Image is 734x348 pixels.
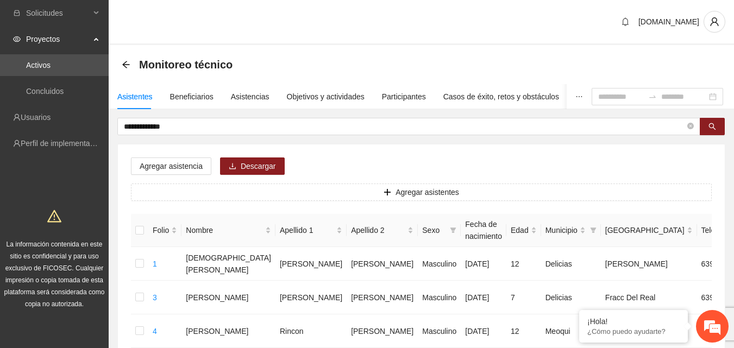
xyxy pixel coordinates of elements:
[229,162,236,171] span: download
[220,157,285,175] button: downloadDescargar
[275,281,347,314] td: [PERSON_NAME]
[26,61,51,69] a: Activos
[122,60,130,69] span: arrow-left
[605,224,685,236] span: [GEOGRAPHIC_DATA]
[131,184,712,201] button: plusAgregar asistentes
[567,84,592,109] button: ellipsis
[587,317,680,326] div: ¡Hola!
[541,314,601,348] td: Meoqui
[617,17,633,26] span: bell
[131,157,211,175] button: Agregar asistencia
[511,224,529,236] span: Edad
[617,13,634,30] button: bell
[506,247,541,281] td: 12
[648,92,657,101] span: to
[122,60,130,69] div: Back
[708,123,716,131] span: search
[280,224,334,236] span: Apellido 1
[26,28,90,50] span: Proyectos
[351,224,405,236] span: Apellido 2
[287,91,365,103] div: Objetivos y actividades
[638,17,699,26] span: [DOMAIN_NAME]
[241,160,276,172] span: Descargar
[384,188,391,197] span: plus
[13,9,21,17] span: inbox
[21,113,51,122] a: Usuarios
[170,91,214,103] div: Beneficiarios
[382,91,426,103] div: Participantes
[186,224,263,236] span: Nombre
[139,56,233,73] span: Monitoreo técnico
[153,327,157,336] a: 4
[275,214,347,247] th: Apellido 1
[275,247,347,281] td: [PERSON_NAME]
[461,247,506,281] td: [DATE]
[443,91,559,103] div: Casos de éxito, retos y obstáculos
[26,2,90,24] span: Solicitudes
[704,17,725,27] span: user
[418,281,461,314] td: Masculino
[181,314,275,348] td: [PERSON_NAME]
[153,293,157,302] a: 3
[506,314,541,348] td: 12
[148,214,181,247] th: Folio
[601,214,697,247] th: Colonia
[541,214,601,247] th: Municipio
[153,224,169,236] span: Folio
[506,214,541,247] th: Edad
[648,92,657,101] span: swap-right
[347,281,418,314] td: [PERSON_NAME]
[347,214,418,247] th: Apellido 2
[21,139,105,148] a: Perfil de implementadora
[704,11,725,33] button: user
[422,224,446,236] span: Sexo
[461,214,506,247] th: Fecha de nacimiento
[396,186,459,198] span: Agregar asistentes
[687,123,694,129] span: close-circle
[13,35,21,43] span: eye
[275,314,347,348] td: Rincon
[601,281,697,314] td: Fracc Del Real
[181,214,275,247] th: Nombre
[4,241,105,308] span: La información contenida en este sitio es confidencial y para uso exclusivo de FICOSEC. Cualquier...
[181,281,275,314] td: [PERSON_NAME]
[541,247,601,281] td: Delicias
[575,93,583,100] span: ellipsis
[506,281,541,314] td: 7
[687,122,694,132] span: close-circle
[153,260,157,268] a: 1
[117,91,153,103] div: Asistentes
[140,160,203,172] span: Agregar asistencia
[461,314,506,348] td: [DATE]
[418,314,461,348] td: Masculino
[587,327,680,336] p: ¿Cómo puedo ayudarte?
[347,314,418,348] td: [PERSON_NAME]
[590,227,597,233] span: filter
[26,87,64,96] a: Concluidos
[700,118,725,135] button: search
[461,281,506,314] td: [DATE]
[418,247,461,281] td: Masculino
[601,247,697,281] td: [PERSON_NAME]
[545,224,578,236] span: Municipio
[347,247,418,281] td: [PERSON_NAME]
[588,222,599,238] span: filter
[541,281,601,314] td: Delicias
[181,247,275,281] td: [DEMOGRAPHIC_DATA][PERSON_NAME]
[448,222,459,238] span: filter
[450,227,456,233] span: filter
[231,91,269,103] div: Asistencias
[47,209,61,223] span: warning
